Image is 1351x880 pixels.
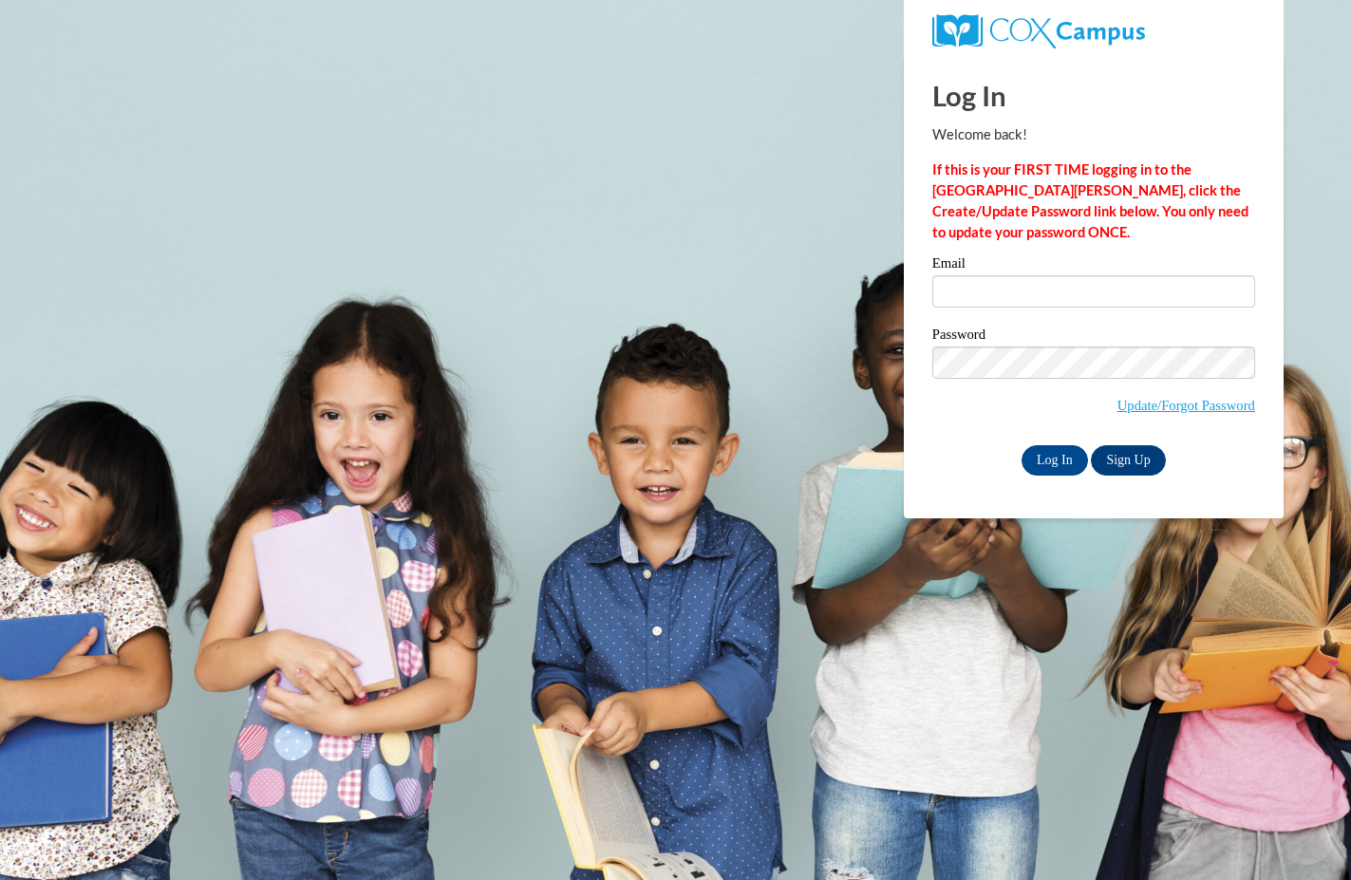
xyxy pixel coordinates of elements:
[932,161,1248,240] strong: If this is your FIRST TIME logging in to the [GEOGRAPHIC_DATA][PERSON_NAME], click the Create/Upd...
[1117,398,1255,413] a: Update/Forgot Password
[932,328,1255,346] label: Password
[932,14,1255,48] a: COX Campus
[932,76,1255,115] h1: Log In
[1022,445,1088,476] input: Log In
[1275,804,1336,865] iframe: Button to launch messaging window
[1091,445,1165,476] a: Sign Up
[932,14,1145,48] img: COX Campus
[932,256,1255,275] label: Email
[932,124,1255,145] p: Welcome back!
